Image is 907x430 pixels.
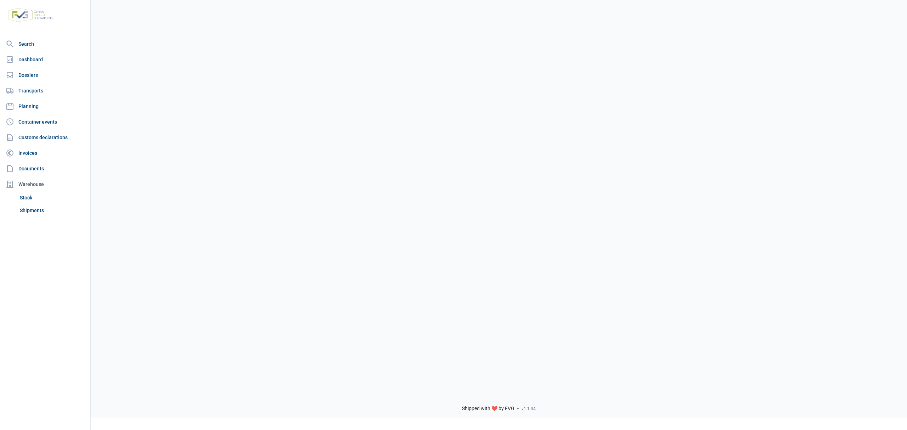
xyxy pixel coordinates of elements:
[3,130,88,145] a: Customs declarations
[3,84,88,98] a: Transports
[3,146,88,160] a: Invoices
[3,37,88,51] a: Search
[17,191,88,204] a: Stock
[3,177,88,191] div: Warehouse
[3,99,88,113] a: Planning
[517,406,519,412] span: -
[3,68,88,82] a: Dossiers
[3,115,88,129] a: Container events
[462,406,514,412] span: Shipped with ❤️ by FVG
[522,406,536,412] span: v1.1.34
[3,162,88,176] a: Documents
[3,52,88,67] a: Dashboard
[17,204,88,217] a: Shipments
[6,5,56,25] img: FVG - Global freight forwarding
